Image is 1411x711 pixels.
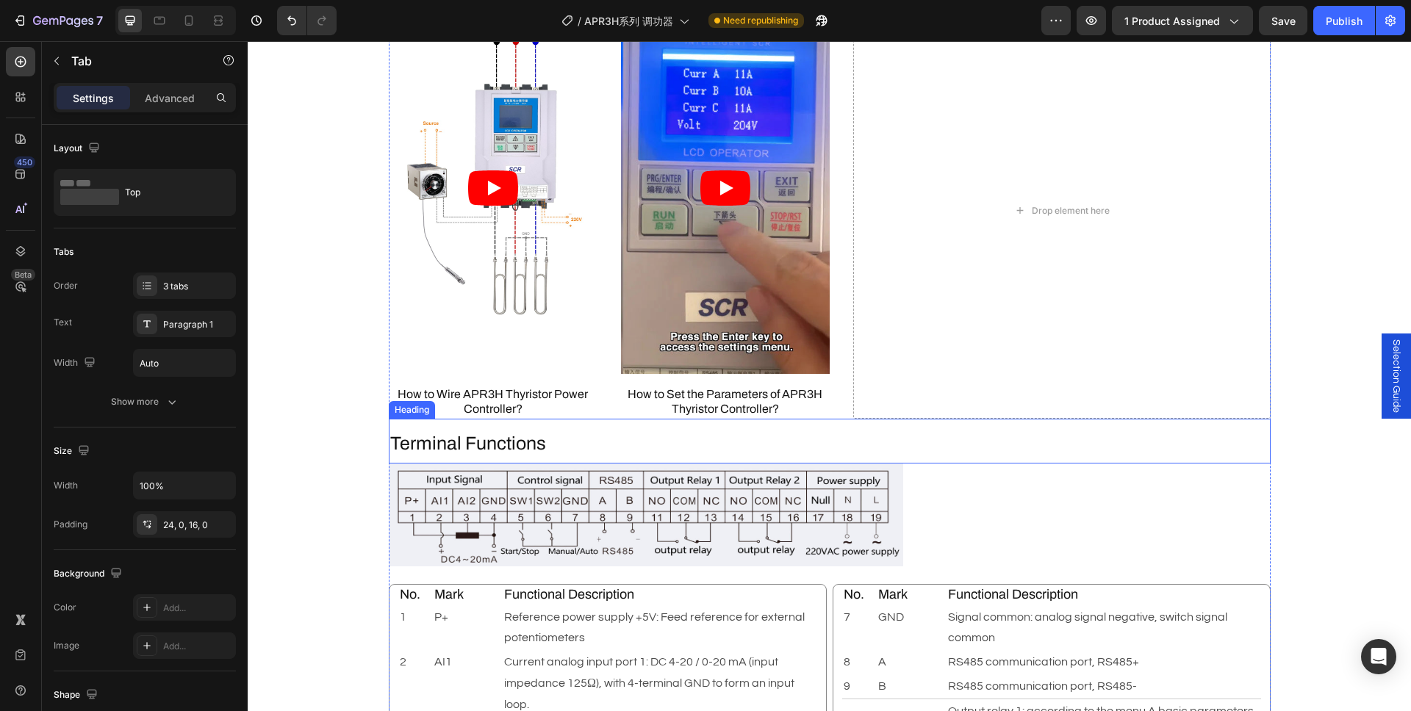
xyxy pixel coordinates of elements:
p: 8 [596,610,628,632]
h3: How to Wire APR3H Thyristor Power Controller? [141,344,350,378]
div: Heading [144,362,184,375]
span: Save [1271,15,1296,27]
h2: No. [151,544,186,563]
div: Drop element here [784,164,862,176]
span: APR3H系列 调功器 [584,13,673,29]
div: Undo/Redo [277,6,337,35]
p: RS485 communication port, RS485- [700,635,1012,656]
p: Tab [71,52,196,70]
p: Signal common: analog signal negative, switch signal common [700,566,1012,608]
p: 2 [152,610,184,632]
span: / [578,13,581,29]
p: 7 [96,12,103,29]
p: AI1 [187,610,254,632]
p: 7 [596,566,628,587]
div: Size [54,441,93,461]
div: Top [125,176,215,209]
div: Width [54,479,78,492]
h2: Mark [629,544,699,563]
span: Selection Guide [1141,298,1156,372]
button: Show more [54,389,236,415]
p: Settings [73,90,114,106]
div: Shape [54,685,101,705]
input: Auto [134,472,235,499]
h2: Functional Description [255,544,570,563]
p: Reference power supply +5V: Feed reference for external potentiometers [256,566,568,608]
p: A [631,610,697,632]
p: Current analog input port 1: DC 4-20 / 0-20 mA (input impedance 125Ω), with 4-terminal GND to for... [256,610,568,674]
div: Show more [111,394,179,409]
div: Beta [11,269,35,281]
h3: How to Set the Parameters of APR3H Thyristor Controller? [373,344,582,378]
div: Width [54,353,98,373]
div: Layout [54,139,103,159]
p: GND [631,566,697,587]
div: 24, 0, 16, 0 [163,519,232,532]
div: Add... [163,602,232,615]
h2: No. [595,544,630,563]
p: 11 [596,667,628,688]
h2: Mark [185,544,255,563]
p: 9 [596,635,628,656]
span: Need republishing [723,14,798,27]
p: P+ [187,566,254,587]
p: NO [631,667,697,688]
div: Publish [1326,13,1362,29]
h2: Terminal Functions [141,389,1023,416]
p: B [631,635,697,656]
button: Publish [1313,6,1375,35]
div: 3 tabs [163,280,232,293]
input: Auto [134,350,235,376]
p: RS485 communication port, RS485+ [700,610,1012,632]
button: Play [453,129,503,165]
h2: Functional Description [699,544,1013,563]
div: Order [54,279,78,292]
div: Background [54,564,125,584]
div: Paragraph 1 [163,318,232,331]
div: Text [54,316,72,329]
button: 7 [6,6,109,35]
span: 1 product assigned [1124,13,1220,29]
img: APR3H Thyristor Power Controller 19-Bit Terminals & Functions [141,422,656,526]
iframe: Design area [248,41,1411,711]
div: Image [54,639,79,652]
button: Play [220,129,270,165]
div: Open Intercom Messenger [1361,639,1396,674]
p: Advanced [145,90,195,106]
button: Save [1259,6,1307,35]
button: 1 product assigned [1112,6,1253,35]
div: Padding [54,518,87,531]
div: Color [54,601,76,614]
div: 450 [14,156,35,168]
p: 1 [152,566,184,587]
div: Tabs [54,245,73,259]
div: Add... [163,640,232,653]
